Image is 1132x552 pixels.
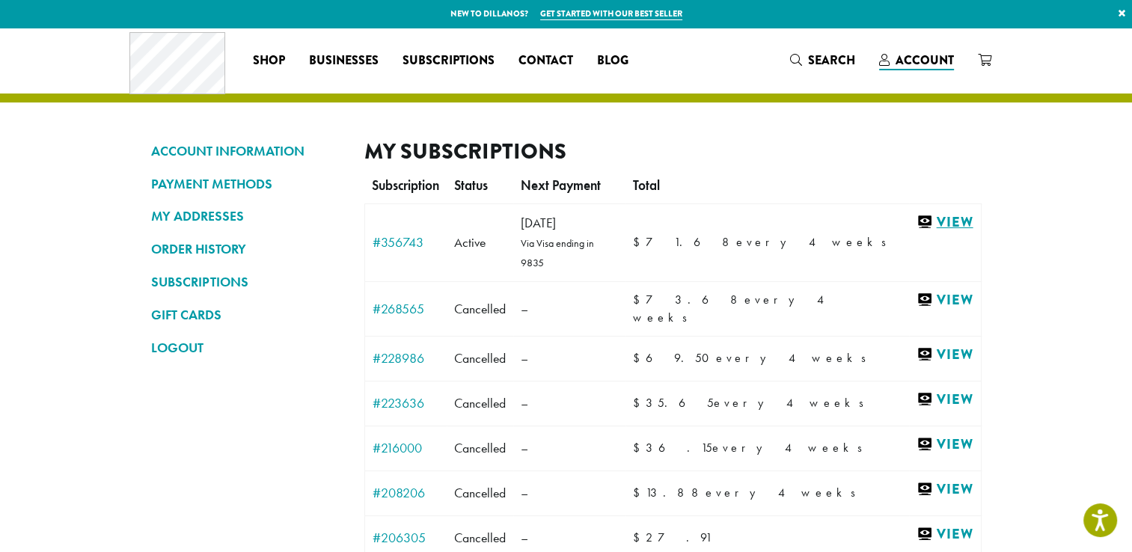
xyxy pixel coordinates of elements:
[373,302,440,316] a: #268565
[454,177,488,194] span: Status
[447,336,513,381] td: Cancelled
[633,395,646,411] span: $
[633,440,646,456] span: $
[917,291,973,310] a: View
[447,381,513,426] td: Cancelled
[253,52,285,70] span: Shop
[633,530,646,545] span: $
[447,426,513,470] td: Cancelled
[625,336,909,381] td: every 4 weeks
[151,269,342,295] a: SUBSCRIPTIONS
[151,138,342,164] a: ACCOUNT INFORMATION
[917,213,973,232] a: View
[633,530,712,545] span: 27.91
[151,203,342,229] a: MY ADDRESSES
[373,236,440,249] a: #356743
[309,52,379,70] span: Businesses
[633,485,646,500] span: $
[151,236,342,262] a: ORDER HISTORY
[597,52,628,70] span: Blog
[521,236,594,269] small: Via Visa ending in 9835
[633,440,712,456] span: 36.15
[896,52,954,69] span: Account
[917,525,973,544] a: View
[633,177,660,194] span: Total
[625,470,909,515] td: every 4 weeks
[403,52,495,70] span: Subscriptions
[373,441,440,455] a: #216000
[513,470,625,515] td: –
[373,352,440,365] a: #228986
[513,281,625,336] td: –
[633,292,744,307] span: 73.68
[364,138,982,165] h2: My Subscriptions
[633,350,716,366] span: 69.50
[633,350,646,366] span: $
[917,480,973,499] a: View
[373,486,440,500] a: #208206
[633,395,714,411] span: 35.65
[372,177,439,194] span: Subscription
[808,52,855,69] span: Search
[151,302,342,328] a: GIFT CARDS
[241,49,297,73] a: Shop
[917,390,973,409] a: View
[540,7,682,20] a: Get started with our best seller
[447,470,513,515] td: Cancelled
[633,234,736,250] span: 71.68
[151,171,342,197] a: PAYMENT METHODS
[373,531,440,545] a: #206305
[513,203,625,281] td: [DATE]
[447,203,513,281] td: Active
[513,381,625,426] td: –
[778,48,867,73] a: Search
[373,396,440,410] a: #223636
[625,381,909,426] td: every 4 weeks
[513,336,625,381] td: –
[521,177,601,194] span: Next Payment
[633,292,646,307] span: $
[917,435,973,454] a: View
[151,335,342,361] a: LOGOUT
[917,346,973,364] a: View
[513,426,625,470] td: –
[633,485,706,500] span: 13.88
[518,52,573,70] span: Contact
[447,281,513,336] td: Cancelled
[633,234,646,250] span: $
[625,203,909,281] td: every 4 weeks
[625,281,909,336] td: every 4 weeks
[625,426,909,470] td: every 4 weeks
